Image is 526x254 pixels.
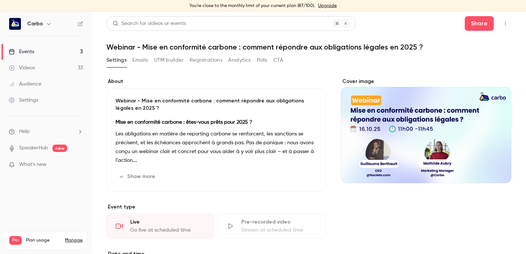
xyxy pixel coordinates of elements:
[19,161,47,168] span: What's new
[341,78,512,183] section: Cover image
[154,54,184,66] button: UTM builder
[65,237,83,243] a: Manage
[116,120,252,125] strong: Mise en conformité carbone : êtes-vous prêts pour 2025 ?
[116,97,317,112] p: Webinar - Mise en conformité carbone : comment répondre aux obligations légales en 2025 ?
[273,54,283,66] button: CTA
[241,218,317,226] div: Pre-recorded video
[241,226,317,234] div: Stream at scheduled time
[106,43,511,51] h1: Webinar - Mise en conformité carbone : comment répondre aux obligations légales en 2025 ?
[9,64,35,72] div: Videos
[106,214,215,239] div: LiveGo live at scheduled time
[9,18,21,30] img: Carbo
[9,97,38,104] div: Settings
[74,162,83,168] iframe: Noticeable Trigger
[106,78,326,85] label: About
[218,214,326,239] div: Pre-recorded videoStream at scheduled time
[228,54,251,66] button: Analytics
[116,171,160,182] button: Show more
[106,54,127,66] button: Settings
[116,130,317,165] p: Les obligations en matière de reporting carbone se renforcent, les sanctions se précisent, et les...
[130,226,205,234] div: Go live at scheduled time
[9,48,34,55] div: Events
[9,80,41,88] div: Audience
[9,236,22,245] span: Pro
[465,16,494,31] button: Share
[52,145,67,152] span: new
[19,128,30,135] span: Help
[257,54,267,66] button: Polls
[190,54,222,66] button: Registrations
[318,3,337,9] a: Upgrade
[9,128,83,135] li: help-dropdown-opener
[113,20,186,28] div: Search for videos or events
[132,54,148,66] button: Emails
[26,237,61,243] span: Plan usage
[27,20,43,28] h6: Carbo
[19,144,48,152] a: SpeakerHub
[106,203,326,211] p: Event type
[341,78,512,85] label: Cover image
[130,218,205,226] div: Live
